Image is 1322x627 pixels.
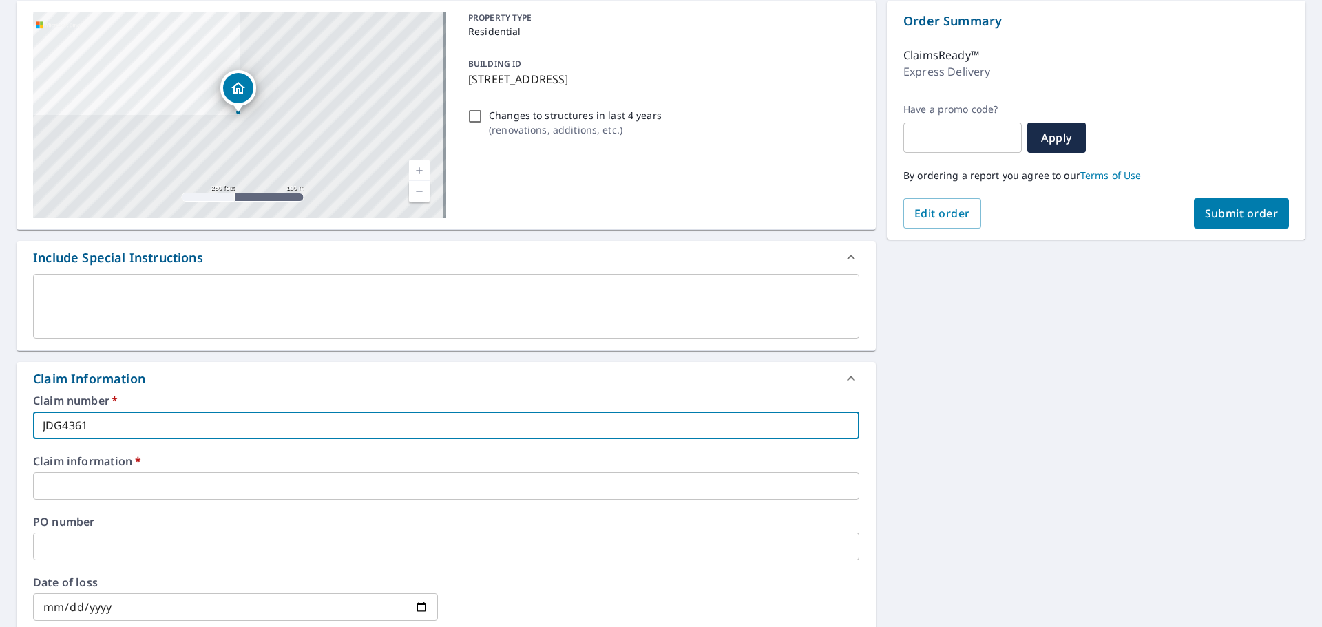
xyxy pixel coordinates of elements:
p: Changes to structures in last 4 years [489,108,662,123]
span: Submit order [1205,206,1279,221]
p: ( renovations, additions, etc. ) [489,123,662,137]
div: Include Special Instructions [33,248,203,267]
label: Date of loss [33,577,438,588]
a: Terms of Use [1080,169,1142,182]
a: Current Level 17, Zoom In [409,160,430,181]
button: Apply [1027,123,1086,153]
p: Express Delivery [903,63,990,80]
p: By ordering a report you agree to our [903,169,1289,182]
button: Edit order [903,198,981,229]
div: Dropped pin, building 1, Residential property, 10248 E Fort Lowell Rd Tucson, AZ 85749 [220,70,256,113]
p: Order Summary [903,12,1289,30]
p: ClaimsReady™ [903,47,979,63]
p: PROPERTY TYPE [468,12,854,24]
label: Claim information [33,456,859,467]
button: Submit order [1194,198,1290,229]
div: Include Special Instructions [17,241,876,274]
span: Edit order [914,206,970,221]
p: [STREET_ADDRESS] [468,71,854,87]
label: Have a promo code? [903,103,1022,116]
label: PO number [33,516,859,527]
p: Residential [468,24,854,39]
div: Claim Information [17,362,876,395]
label: Claim number [33,395,859,406]
span: Apply [1038,130,1075,145]
div: Claim Information [33,370,145,388]
a: Current Level 17, Zoom Out [409,181,430,202]
p: BUILDING ID [468,58,521,70]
